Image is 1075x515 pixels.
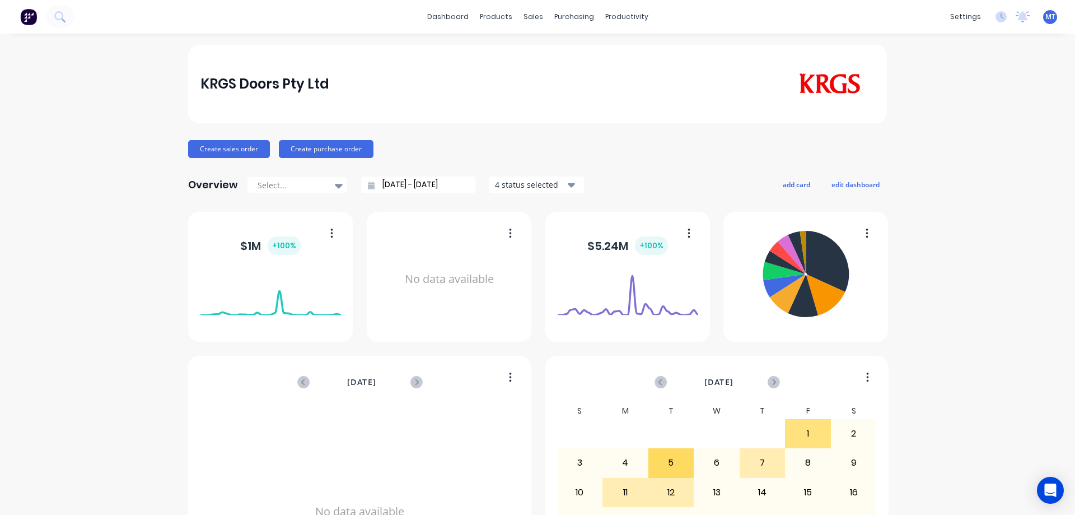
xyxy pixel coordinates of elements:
div: 12 [649,479,694,507]
div: No data available [379,226,520,332]
span: [DATE] [704,376,733,388]
div: 3 [558,449,602,477]
div: 5 [649,449,694,477]
div: $ 1M [240,236,301,255]
button: Create purchase order [279,140,373,158]
a: dashboard [422,8,474,25]
div: productivity [600,8,654,25]
span: [DATE] [347,376,376,388]
div: 10 [558,479,602,507]
div: F [785,403,831,419]
div: 2 [831,420,876,448]
div: sales [518,8,549,25]
div: 16 [831,479,876,507]
div: 4 status selected [495,179,565,191]
div: 1 [786,420,830,448]
div: + 100 % [268,236,301,255]
span: MT [1045,12,1055,22]
div: 13 [694,479,739,507]
div: 9 [831,449,876,477]
div: 4 [603,449,648,477]
img: Factory [20,8,37,25]
div: T [648,403,694,419]
div: Overview [188,174,238,196]
div: purchasing [549,8,600,25]
button: Create sales order [188,140,270,158]
div: 15 [786,479,830,507]
div: S [557,403,603,419]
div: KRGS Doors Pty Ltd [200,73,329,95]
div: Open Intercom Messenger [1037,477,1064,504]
div: S [831,403,877,419]
img: KRGS Doors Pty Ltd [796,73,863,95]
div: 8 [786,449,830,477]
div: M [602,403,648,419]
div: 7 [740,449,785,477]
div: settings [945,8,987,25]
div: $ 5.24M [587,236,668,255]
div: 14 [740,479,785,507]
div: + 100 % [635,236,668,255]
button: edit dashboard [824,177,887,192]
div: products [474,8,518,25]
div: 11 [603,479,648,507]
div: 6 [694,449,739,477]
button: add card [775,177,817,192]
div: W [694,403,740,419]
button: 4 status selected [489,177,584,193]
div: T [740,403,786,419]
